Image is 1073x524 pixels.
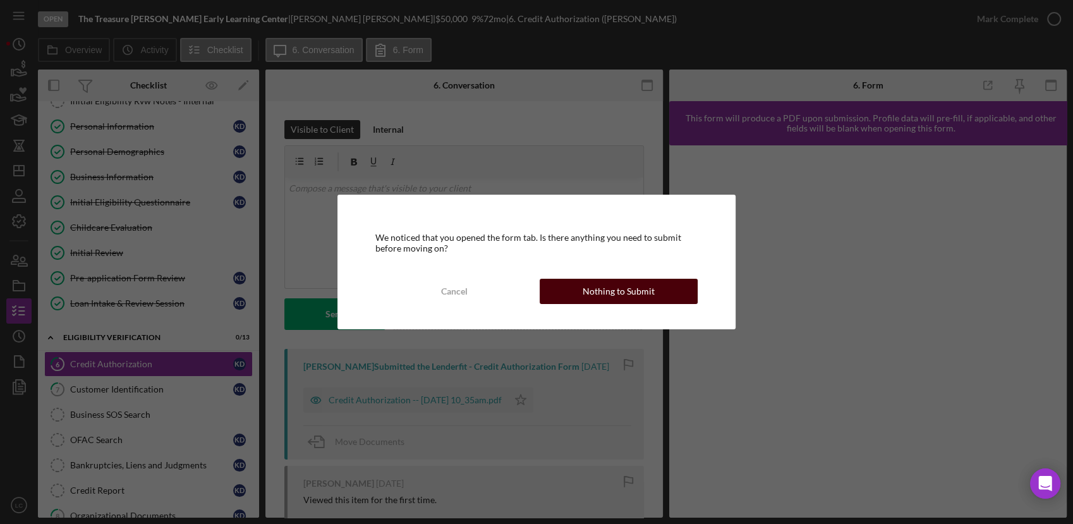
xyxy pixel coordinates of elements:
[441,279,468,304] div: Cancel
[583,279,655,304] div: Nothing to Submit
[375,279,533,304] button: Cancel
[1030,468,1060,499] div: Open Intercom Messenger
[540,279,698,304] button: Nothing to Submit
[375,233,697,253] div: We noticed that you opened the form tab. Is there anything you need to submit before moving on?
